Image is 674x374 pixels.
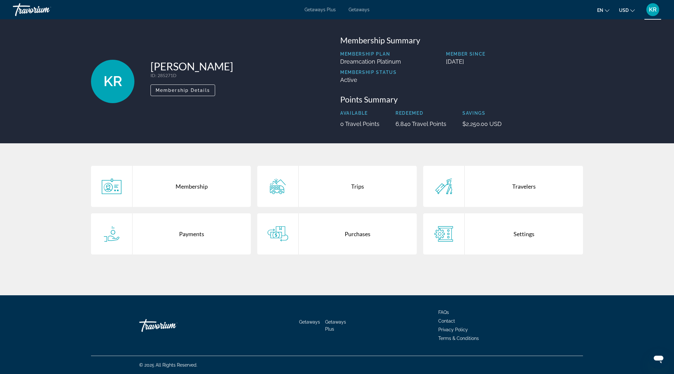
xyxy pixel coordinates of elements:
iframe: Button to launch messaging window [648,348,669,369]
a: Contact [438,318,455,324]
a: Membership Details [150,86,215,93]
button: User Menu [644,3,661,16]
a: Travorium [139,316,204,335]
a: Travelers [423,166,583,207]
a: Getaways [299,319,320,325]
button: Membership Details [150,85,215,96]
h3: Membership Summary [340,35,583,45]
a: FAQs [438,310,449,315]
a: Settings [423,213,583,254]
div: Trips [299,166,417,207]
button: Change language [597,5,609,15]
div: Purchases [299,213,417,254]
a: Terms & Conditions [438,336,479,341]
a: Privacy Policy [438,327,468,332]
p: Member Since [446,51,583,57]
div: Settings [465,213,583,254]
p: 6,840 Travel Points [396,120,446,127]
span: KR [104,73,122,90]
p: Membership Status [340,70,401,75]
p: 0 Travel Points [340,120,379,127]
p: Dreamcation Platinum [340,58,401,65]
p: $2,250.00 USD [462,120,502,127]
span: Membership Details [156,88,210,93]
span: © 2025 All Rights Reserved. [139,362,197,368]
p: [DATE] [446,58,583,65]
a: Travorium [13,1,77,18]
a: Purchases [257,213,417,254]
span: USD [619,8,629,13]
a: Payments [91,213,251,254]
div: Payments [132,213,251,254]
h1: [PERSON_NAME] [150,60,233,73]
div: Travelers [465,166,583,207]
p: Membership Plan [340,51,401,57]
p: Redeemed [396,111,446,116]
button: Change currency [619,5,635,15]
p: Savings [462,111,502,116]
a: Getaways Plus [325,319,346,332]
span: KR [649,6,657,13]
p: Active [340,76,401,83]
h3: Points Summary [340,94,583,104]
span: en [597,8,603,13]
p: : 285271D [150,73,233,78]
a: Membership [91,166,251,207]
div: Membership [132,166,251,207]
a: Getaways [349,7,369,12]
a: Trips [257,166,417,207]
span: ID [150,73,155,78]
p: Available [340,111,379,116]
a: Getaways Plus [305,7,336,12]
